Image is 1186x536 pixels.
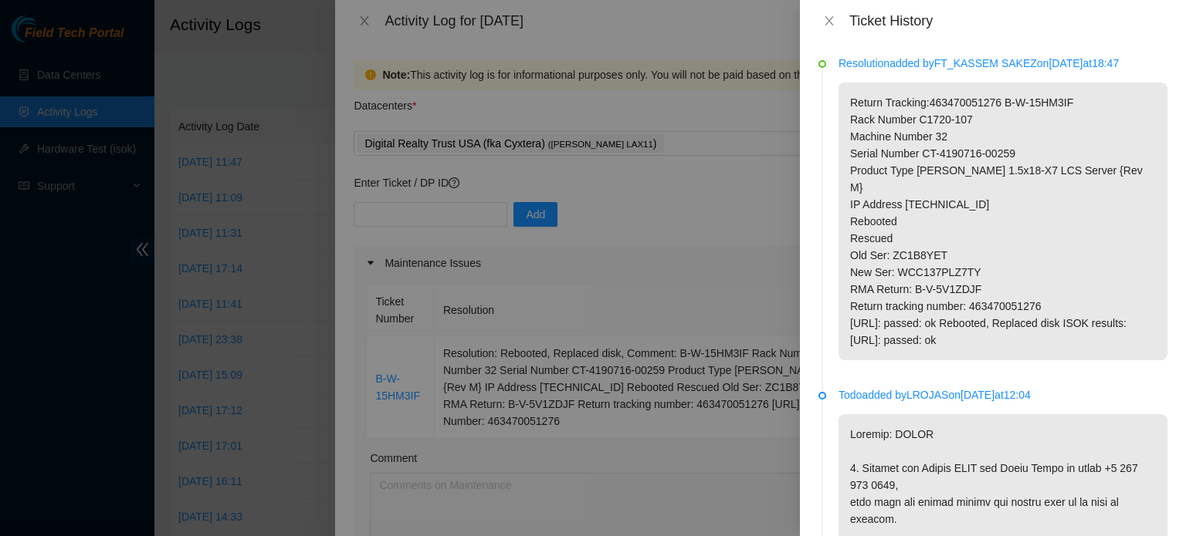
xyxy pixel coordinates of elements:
[823,15,835,27] span: close
[839,55,1167,72] p: Resolution added by FT_KASSEM SAKEZ on [DATE] at 18:47
[839,386,1167,403] p: Todo added by LROJAS on [DATE] at 12:04
[818,14,840,29] button: Close
[839,83,1167,360] p: Return Tracking:463470051276 B-W-15HM3IF Rack Number C1720-107 Machine Number 32 Serial Number CT...
[849,12,1167,29] div: Ticket History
